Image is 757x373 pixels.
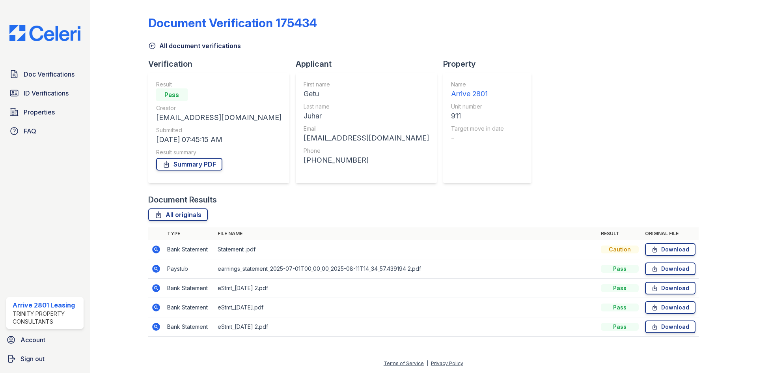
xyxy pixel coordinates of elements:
div: Juhar [304,111,429,122]
div: Getu [304,88,429,99]
div: Caution [601,246,639,253]
td: Paystub [164,259,214,279]
div: [PHONE_NUMBER] [304,155,429,166]
div: Pass [156,88,188,101]
div: Target move in date [451,125,504,133]
div: Trinity Property Consultants [13,310,80,326]
a: Summary PDF [156,158,222,171]
div: [EMAIL_ADDRESS][DOMAIN_NAME] [304,133,429,144]
div: - [451,133,504,144]
td: Bank Statement [164,298,214,317]
div: First name [304,81,429,88]
td: earnings_statement_2025-07-01T00_00_00_2025-08-11T14_34_57.439194 2.pdf [214,259,598,279]
td: Bank Statement [164,279,214,298]
a: Account [3,332,87,348]
div: [EMAIL_ADDRESS][DOMAIN_NAME] [156,112,282,123]
div: Email [304,125,429,133]
div: 911 [451,111,504,122]
td: Bank Statement [164,240,214,259]
div: Pass [601,265,639,273]
div: Result summary [156,148,282,156]
div: Property [443,58,538,69]
td: eStmt_[DATE] 2.pdf [214,317,598,337]
div: Pass [601,323,639,331]
td: eStmt_[DATE] 2.pdf [214,279,598,298]
a: Sign out [3,351,87,367]
th: Original file [642,227,699,240]
a: Download [645,243,695,256]
a: Download [645,321,695,333]
div: Unit number [451,103,504,111]
td: eStmt_[DATE].pdf [214,298,598,317]
span: ID Verifications [24,88,69,98]
span: Account [21,335,45,345]
th: Result [598,227,642,240]
img: CE_Logo_Blue-a8612792a0a2168367f1c8372b55b34899dd931a85d93a1a3d3e32e68fde9ad4.png [3,25,87,41]
a: All originals [148,208,208,221]
div: Document Results [148,194,217,205]
a: Privacy Policy [431,360,463,366]
a: Terms of Service [384,360,424,366]
div: Pass [601,304,639,311]
a: All document verifications [148,41,241,51]
a: Name Arrive 2801 [451,81,504,99]
span: Doc Verifications [24,69,75,79]
div: Last name [304,103,429,111]
span: FAQ [24,126,36,136]
a: Properties [6,104,84,120]
span: Properties [24,107,55,117]
a: Download [645,262,695,275]
a: Doc Verifications [6,66,84,82]
div: Verification [148,58,296,69]
div: Submitted [156,126,282,134]
div: Phone [304,147,429,155]
a: FAQ [6,123,84,139]
div: Arrive 2801 [451,88,504,99]
div: Pass [601,284,639,292]
td: Statement .pdf [214,240,598,259]
div: Applicant [296,58,443,69]
td: Bank Statement [164,317,214,337]
a: Download [645,301,695,314]
div: Creator [156,104,282,112]
th: File name [214,227,598,240]
div: Name [451,81,504,88]
div: Document Verification 175434 [148,16,317,30]
div: Result [156,81,282,88]
div: Arrive 2801 Leasing [13,300,80,310]
span: Sign out [21,354,45,364]
div: [DATE] 07:45:15 AM [156,134,282,145]
div: | [427,360,428,366]
a: ID Verifications [6,85,84,101]
a: Download [645,282,695,294]
th: Type [164,227,214,240]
